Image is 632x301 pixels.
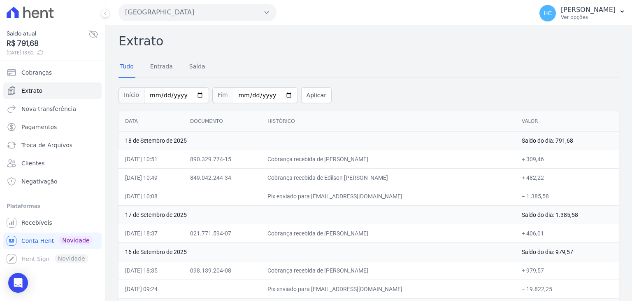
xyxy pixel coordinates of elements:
span: Pagamentos [21,123,57,131]
span: Extrato [21,87,42,95]
span: Início [118,87,144,103]
th: Histórico [261,111,515,132]
td: 098.139.204-08 [184,261,261,280]
a: Entrada [149,56,174,78]
span: Novidade [59,236,93,245]
td: [DATE] 10:08 [118,187,184,205]
a: Negativação [3,173,102,190]
a: Tudo [118,56,135,78]
button: [GEOGRAPHIC_DATA] [118,4,276,21]
td: Saldo do dia: 979,57 [515,242,619,261]
span: Negativação [21,177,58,186]
td: Saldo do dia: 791,68 [515,131,619,150]
td: + 309,46 [515,150,619,168]
td: [DATE] 09:24 [118,280,184,298]
span: Saldo atual [7,29,88,38]
a: Pagamentos [3,119,102,135]
div: Plataformas [7,201,98,211]
a: Nova transferência [3,101,102,117]
span: Nova transferência [21,105,76,113]
td: Pix enviado para [EMAIL_ADDRESS][DOMAIN_NAME] [261,187,515,205]
span: Clientes [21,159,44,167]
button: HC [PERSON_NAME] Ver opções [533,2,632,25]
td: [DATE] 18:37 [118,224,184,242]
div: Open Intercom Messenger [8,273,28,293]
span: Fim [212,87,233,103]
td: Cobrança recebida de [PERSON_NAME] [261,150,515,168]
td: 021.771.594-07 [184,224,261,242]
button: Aplicar [301,87,332,103]
td: Cobrança recebida de [PERSON_NAME] [261,261,515,280]
span: Cobranças [21,68,52,77]
h2: Extrato [118,32,619,50]
a: Clientes [3,155,102,172]
td: 17 de Setembro de 2025 [118,205,515,224]
span: R$ 791,68 [7,38,88,49]
th: Data [118,111,184,132]
a: Cobranças [3,64,102,81]
td: [DATE] 10:49 [118,168,184,187]
span: HC [544,10,552,16]
th: Documento [184,111,261,132]
td: + 406,01 [515,224,619,242]
span: Troca de Arquivos [21,141,72,149]
td: Saldo do dia: 1.385,58 [515,205,619,224]
td: 18 de Setembro de 2025 [118,131,515,150]
td: 849.042.244-34 [184,168,261,187]
a: Extrato [3,82,102,99]
a: Saída [188,56,207,78]
span: Recebíveis [21,219,52,227]
td: − 1.385,58 [515,187,619,205]
td: 16 de Setembro de 2025 [118,242,515,261]
td: Pix enviado para [EMAIL_ADDRESS][DOMAIN_NAME] [261,280,515,298]
p: [PERSON_NAME] [561,6,616,14]
a: Conta Hent Novidade [3,233,102,249]
td: + 979,57 [515,261,619,280]
p: Ver opções [561,14,616,21]
td: Cobrança recebida de [PERSON_NAME] [261,224,515,242]
td: + 482,22 [515,168,619,187]
span: [DATE] 13:52 [7,49,88,56]
a: Troca de Arquivos [3,137,102,153]
td: 890.329.774-15 [184,150,261,168]
td: [DATE] 18:35 [118,261,184,280]
span: Conta Hent [21,237,54,245]
td: − 19.822,25 [515,280,619,298]
td: Cobrança recebida de Edilson [PERSON_NAME] [261,168,515,187]
nav: Sidebar [7,64,98,267]
th: Valor [515,111,619,132]
a: Recebíveis [3,214,102,231]
td: [DATE] 10:51 [118,150,184,168]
